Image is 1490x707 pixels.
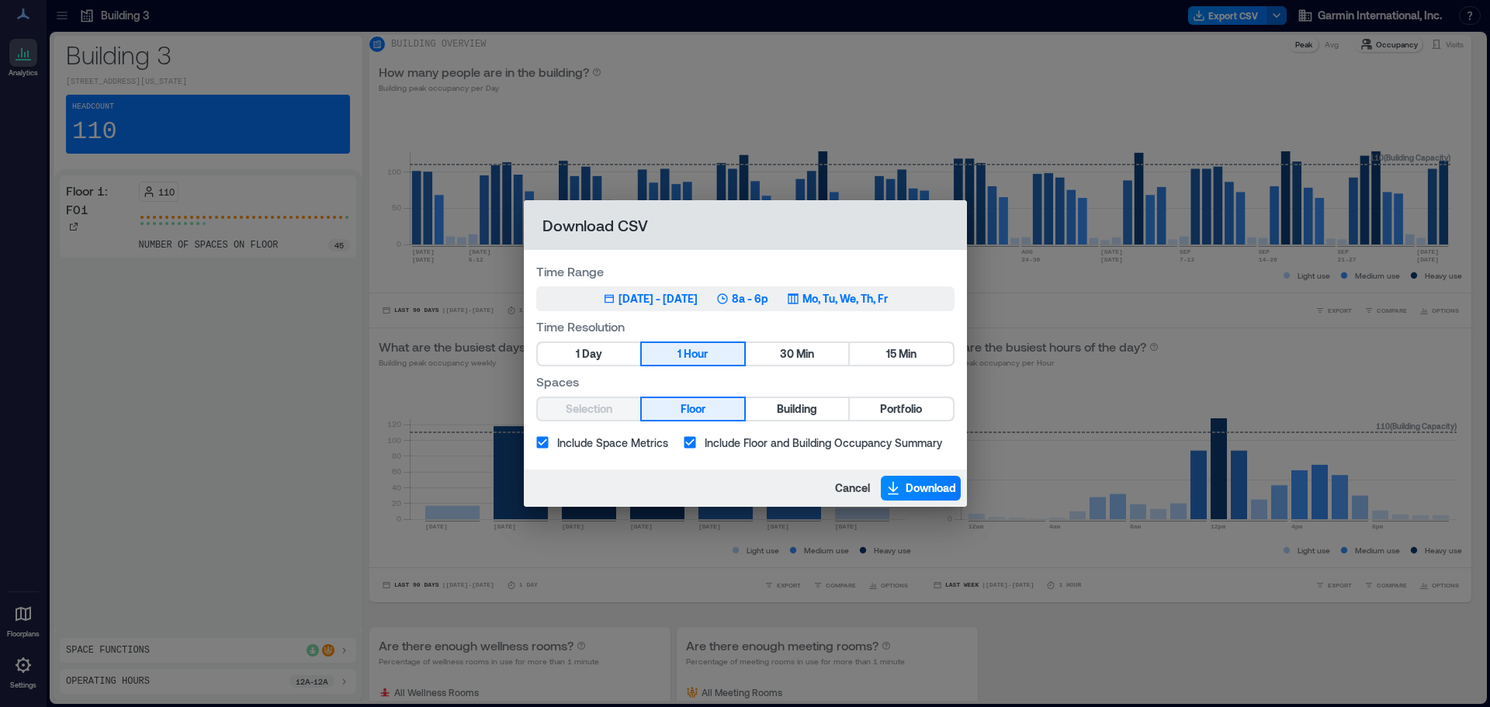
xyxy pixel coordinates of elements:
button: Building [746,398,848,420]
button: 1 Hour [642,343,744,365]
p: 8a - 6p [732,291,768,307]
button: Floor [642,398,744,420]
span: 30 [780,345,794,364]
span: Include Space Metrics [557,435,668,451]
p: Mo, Tu, We, Th, Fr [802,291,888,307]
span: Include Floor and Building Occupancy Summary [705,435,942,451]
span: Portfolio [880,400,922,419]
label: Time Resolution [536,317,955,335]
span: 1 [576,345,580,364]
span: Min [796,345,814,364]
button: Download [881,476,961,501]
span: 1 [677,345,681,364]
button: 30 Min [746,343,848,365]
span: Building [777,400,817,419]
span: Hour [684,345,708,364]
button: Cancel [830,476,875,501]
label: Spaces [536,373,955,390]
span: 15 [886,345,896,364]
button: 15 Min [850,343,952,365]
button: [DATE] - [DATE]8a - 6pMo, Tu, We, Th, Fr [536,286,955,311]
span: Download [906,480,956,496]
span: Floor [681,400,705,419]
h2: Download CSV [524,200,967,250]
button: Portfolio [850,398,952,420]
label: Time Range [536,262,955,280]
div: [DATE] - [DATE] [619,291,698,307]
span: Cancel [835,480,870,496]
button: 1 Day [538,343,640,365]
span: Min [899,345,917,364]
span: Day [582,345,602,364]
